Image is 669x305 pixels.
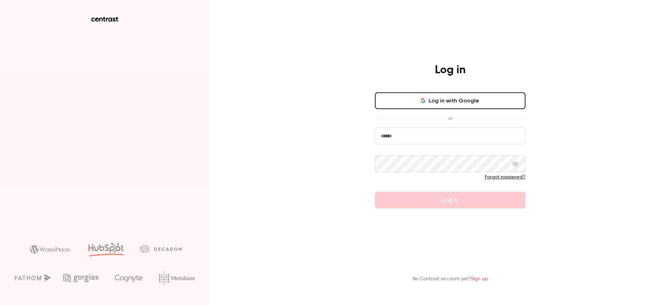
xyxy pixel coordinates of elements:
button: Log in with Google [375,92,525,109]
h4: Log in [435,63,466,77]
span: or [445,115,456,122]
a: Sign up [471,276,488,281]
p: No Contrast account yet? [413,275,488,283]
img: decagon [140,245,182,253]
a: Forgot password? [485,175,525,180]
